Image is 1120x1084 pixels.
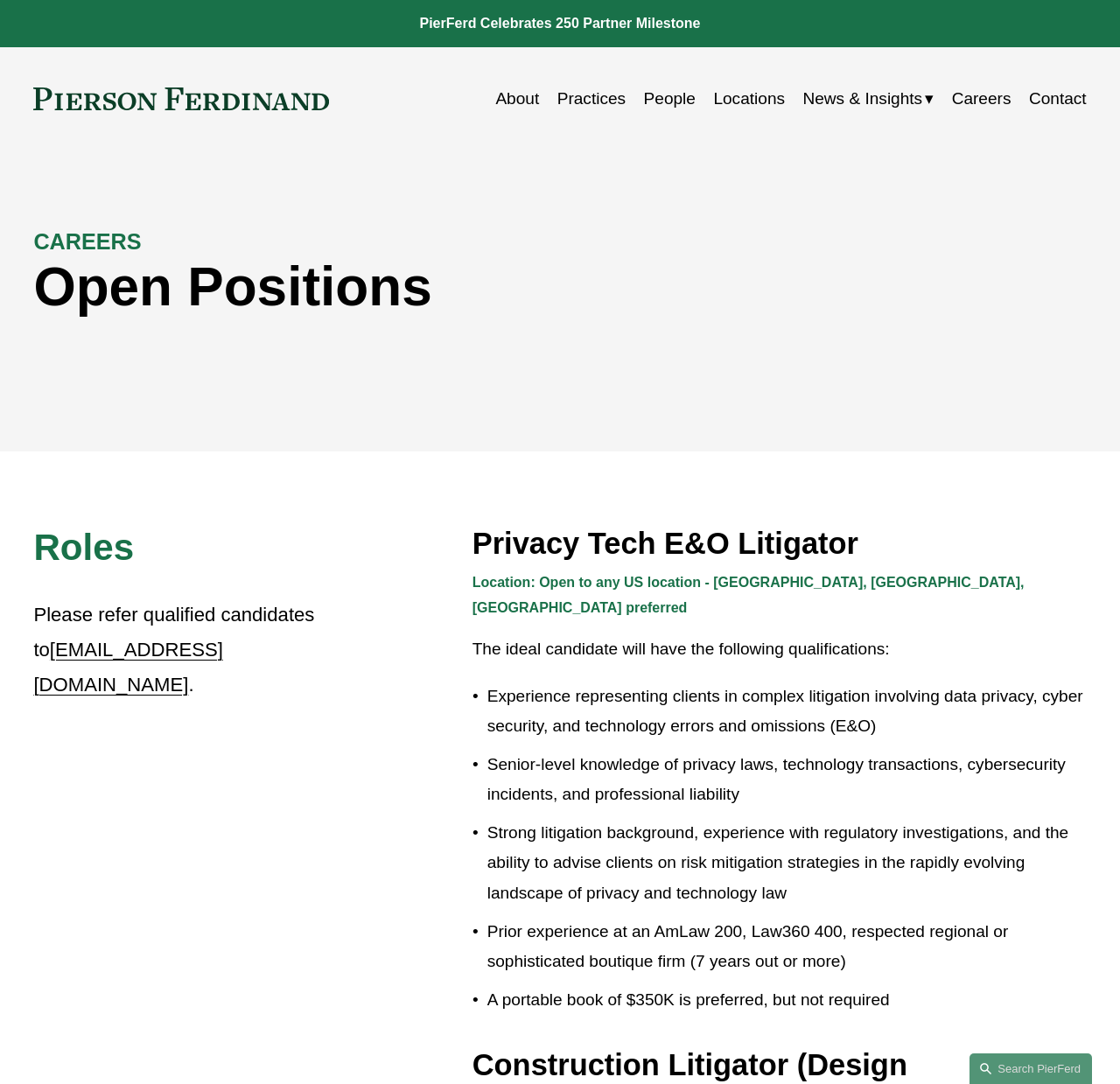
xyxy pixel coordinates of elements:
[33,527,134,568] span: Roles
[487,750,1087,810] p: Senior-level knowledge of privacy laws, technology transactions, cybersecurity incidents, and pro...
[33,229,141,254] strong: CAREERS
[713,82,785,115] a: Locations
[472,575,1028,615] strong: Location: Open to any US location - [GEOGRAPHIC_DATA], [GEOGRAPHIC_DATA], [GEOGRAPHIC_DATA] prefe...
[802,84,922,114] span: News & Insights
[487,985,1087,1015] p: A portable book of $350K is preferred, but not required
[487,818,1087,908] p: Strong litigation background, experience with regulatory investigations, and the ability to advis...
[969,1053,1092,1084] a: Search this site
[472,525,1087,563] h3: Privacy Tech E&O Litigator
[495,82,539,115] a: About
[557,82,626,115] a: Practices
[33,639,222,696] a: [EMAIL_ADDRESS][DOMAIN_NAME]
[1029,82,1087,115] a: Contact
[644,82,696,115] a: People
[33,255,822,318] h1: Open Positions
[487,682,1087,742] p: Experience representing clients in complex litigation involving data privacy, cyber security, and...
[33,598,340,703] p: Please refer qualified candidates to .
[472,634,1087,664] p: The ideal candidate will have the following qualifications:
[487,917,1087,977] p: Prior experience at an AmLaw 200, Law360 400, respected regional or sophisticated boutique firm (...
[952,82,1011,115] a: Careers
[802,82,934,115] a: folder dropdown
